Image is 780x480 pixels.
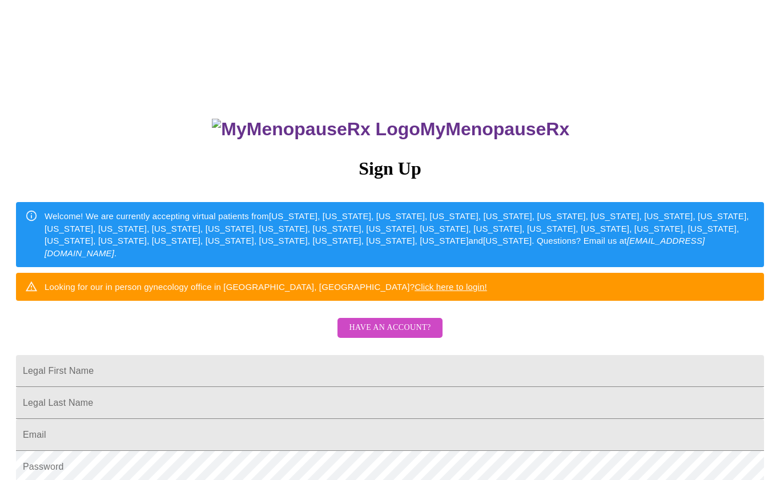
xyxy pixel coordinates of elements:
[45,236,705,257] em: [EMAIL_ADDRESS][DOMAIN_NAME]
[16,158,764,179] h3: Sign Up
[335,330,445,340] a: Have an account?
[415,282,487,292] a: Click here to login!
[45,205,755,264] div: Welcome! We are currently accepting virtual patients from [US_STATE], [US_STATE], [US_STATE], [US...
[212,119,420,140] img: MyMenopauseRx Logo
[349,321,431,335] span: Have an account?
[18,119,765,140] h3: MyMenopauseRx
[45,276,487,297] div: Looking for our in person gynecology office in [GEOGRAPHIC_DATA], [GEOGRAPHIC_DATA]?
[337,318,442,338] button: Have an account?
